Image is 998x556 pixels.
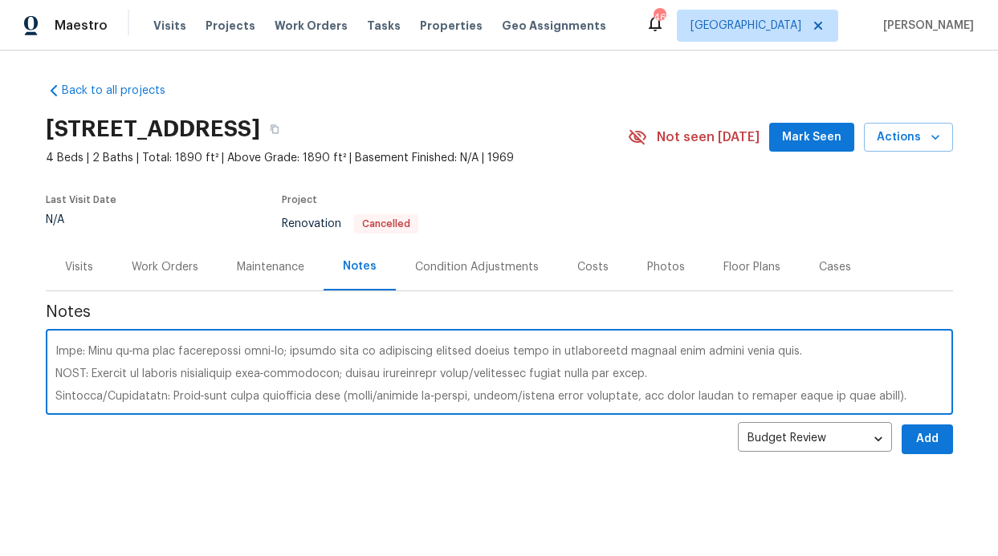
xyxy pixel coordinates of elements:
span: 4 Beds | 2 Baths | Total: 1890 ft² | Above Grade: 1890 ft² | Basement Finished: N/A | 1969 [46,150,628,166]
div: N/A [46,214,116,225]
button: Mark Seen [769,123,854,152]
span: Notes [46,304,953,320]
a: Back to all projects [46,83,200,99]
button: Actions [864,123,953,152]
span: Renovation [282,218,418,229]
div: Floor Plans [723,259,780,275]
div: Visits [65,259,93,275]
span: Maestro [55,18,108,34]
div: Costs [577,259,609,275]
button: Add [902,424,953,454]
span: Properties [420,18,483,34]
div: Work Orders [132,259,198,275]
span: Projects [206,18,255,34]
span: [GEOGRAPHIC_DATA] [690,18,801,34]
span: Cancelled [356,219,417,229]
div: Notes [343,258,377,274]
span: Visits [153,18,186,34]
div: Photos [647,259,685,275]
div: Maintenance [237,259,304,275]
div: Budget Review [738,420,892,459]
span: Add [914,429,940,449]
div: 46 [654,10,665,26]
span: Last Visit Date [46,195,116,205]
h2: [STREET_ADDRESS] [46,121,260,137]
span: Work Orders [275,18,348,34]
span: Actions [877,128,940,148]
span: Geo Assignments [502,18,606,34]
div: Condition Adjustments [415,259,539,275]
button: Copy Address [260,115,289,144]
span: Mark Seen [782,128,841,148]
textarea: Loremipsum & Dolo Sitametcon: Adipis elitseddoe temporinci utl etdo magnaaliqu eni adminimv quis ... [55,346,943,402]
span: Tasks [367,20,401,31]
span: [PERSON_NAME] [877,18,974,34]
div: Cases [819,259,851,275]
span: Project [282,195,317,205]
span: Not seen [DATE] [657,129,760,145]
